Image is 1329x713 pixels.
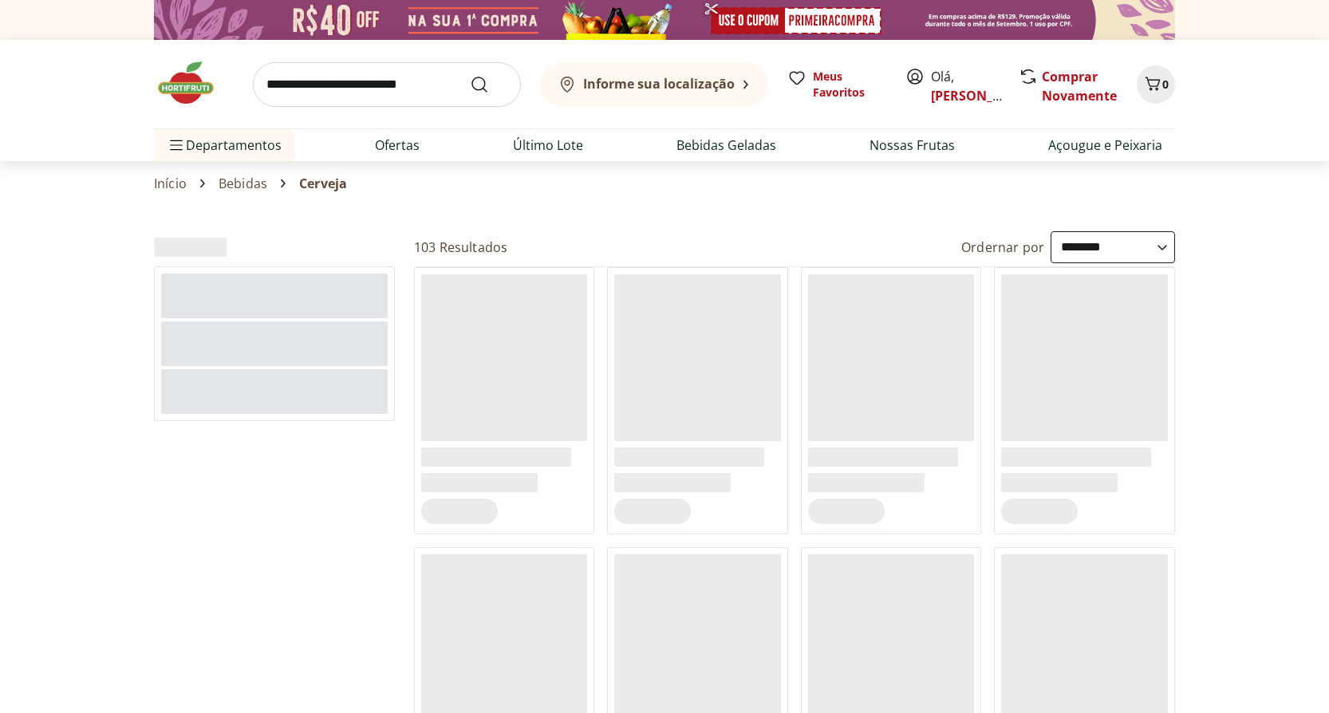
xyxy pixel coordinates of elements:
span: Olá, [931,67,1002,105]
a: Açougue e Peixaria [1048,136,1162,155]
h2: 103 Resultados [414,238,507,256]
a: Último Lote [513,136,583,155]
a: Comprar Novamente [1042,68,1117,104]
label: Ordernar por [961,238,1044,256]
a: Bebidas [219,176,267,191]
img: Hortifruti [154,59,234,107]
a: Nossas Frutas [870,136,955,155]
button: Carrinho [1137,65,1175,104]
a: [PERSON_NAME] [931,87,1035,104]
a: Meus Favoritos [787,69,886,100]
button: Submit Search [470,75,508,94]
a: Início [154,176,187,191]
span: Cerveja [299,176,347,191]
input: search [253,62,521,107]
button: Informe sua localização [540,62,768,107]
button: Menu [167,126,186,164]
span: Departamentos [167,126,282,164]
b: Informe sua localização [583,75,735,93]
span: 0 [1162,77,1169,92]
a: Bebidas Geladas [676,136,776,155]
span: Meus Favoritos [813,69,886,100]
a: Ofertas [375,136,420,155]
